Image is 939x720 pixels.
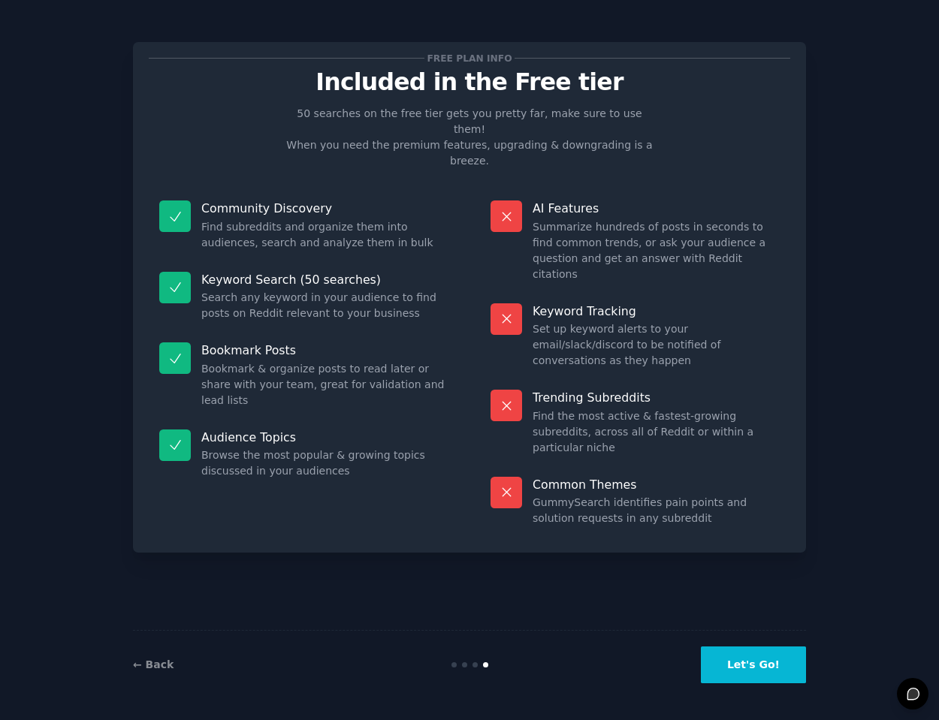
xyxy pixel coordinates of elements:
[701,646,806,683] button: Let's Go!
[533,219,780,282] dd: Summarize hundreds of posts in seconds to find common trends, or ask your audience a question and...
[149,69,790,95] p: Included in the Free tier
[533,200,780,216] p: AI Features
[201,219,448,251] dd: Find subreddits and organize them into audiences, search and analyze them in bulk
[533,390,780,405] p: Trending Subreddits
[533,477,780,493] p: Common Themes
[201,361,448,408] dd: Bookmark & organize posts to read later or share with your team, great for validation and lead lists
[201,290,448,321] dd: Search any keyword in your audience to find posts on Reddit relevant to your business
[533,408,780,456] dd: Find the most active & fastest-growing subreddits, across all of Reddit or within a particular niche
[424,50,515,66] span: Free plan info
[201,429,448,445] p: Audience Topics
[533,495,780,526] dd: GummySearch identifies pain points and solution requests in any subreddit
[201,447,448,479] dd: Browse the most popular & growing topics discussed in your audiences
[201,272,448,288] p: Keyword Search (50 searches)
[133,658,174,670] a: ← Back
[533,321,780,369] dd: Set up keyword alerts to your email/slack/discord to be notified of conversations as they happen
[533,303,780,319] p: Keyword Tracking
[201,342,448,358] p: Bookmark Posts
[201,200,448,216] p: Community Discovery
[280,106,659,169] p: 50 searches on the free tier gets you pretty far, make sure to use them! When you need the premiu...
